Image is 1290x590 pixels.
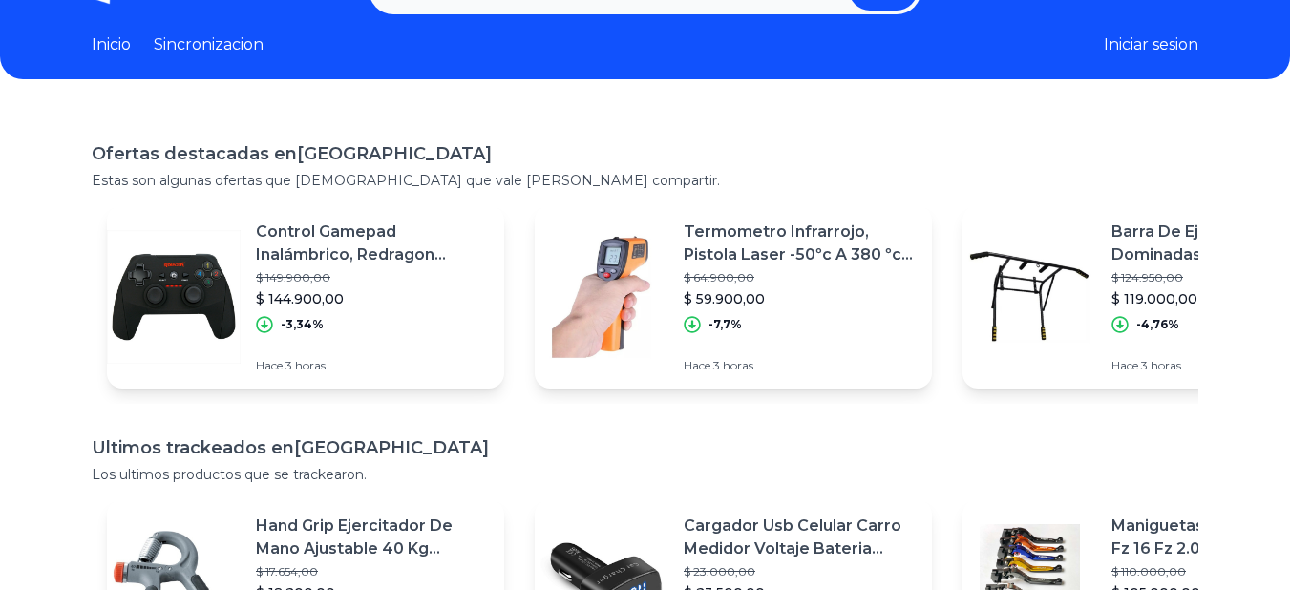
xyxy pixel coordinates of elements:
p: Control Gamepad Inalámbrico, Redragon Harrow G808, Pc / Ps3 [256,221,489,266]
img: Featured image [107,230,241,364]
p: Termometro Infrarrojo, Pistola Laser -50ºc A 380 ºc Digital [684,221,917,266]
p: -7,7% [708,317,742,332]
p: Hace 3 horas [684,358,917,373]
a: Featured imageControl Gamepad Inalámbrico, Redragon Harrow G808, Pc / Ps3$ 149.900,00$ 144.900,00... [107,205,504,389]
p: Hace 3 horas [256,358,489,373]
p: $ 59.900,00 [684,289,917,308]
h1: Ofertas destacadas en [GEOGRAPHIC_DATA] [92,140,1198,167]
img: Featured image [962,230,1096,364]
button: Iniciar sesion [1104,33,1198,56]
h1: Ultimos trackeados en [GEOGRAPHIC_DATA] [92,434,1198,461]
img: Featured image [535,230,668,364]
p: Hand Grip Ejercitador De Mano Ajustable 40 Kg Sportfitness [256,515,489,560]
p: -4,76% [1136,317,1179,332]
p: Cargador Usb Celular Carro Medidor Voltaje Bateria Vehicular [684,515,917,560]
p: -3,34% [281,317,324,332]
a: Sincronizacion [154,33,264,56]
p: Estas son algunas ofertas que [DEMOGRAPHIC_DATA] que vale [PERSON_NAME] compartir. [92,171,1198,190]
p: $ 144.900,00 [256,289,489,308]
a: Featured imageTermometro Infrarrojo, Pistola Laser -50ºc A 380 ºc Digital$ 64.900,00$ 59.900,00-7... [535,205,932,389]
a: Inicio [92,33,131,56]
p: Los ultimos productos que se trackearon. [92,465,1198,484]
p: $ 23.000,00 [684,564,917,579]
p: $ 17.654,00 [256,564,489,579]
p: $ 64.900,00 [684,270,917,285]
p: $ 149.900,00 [256,270,489,285]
